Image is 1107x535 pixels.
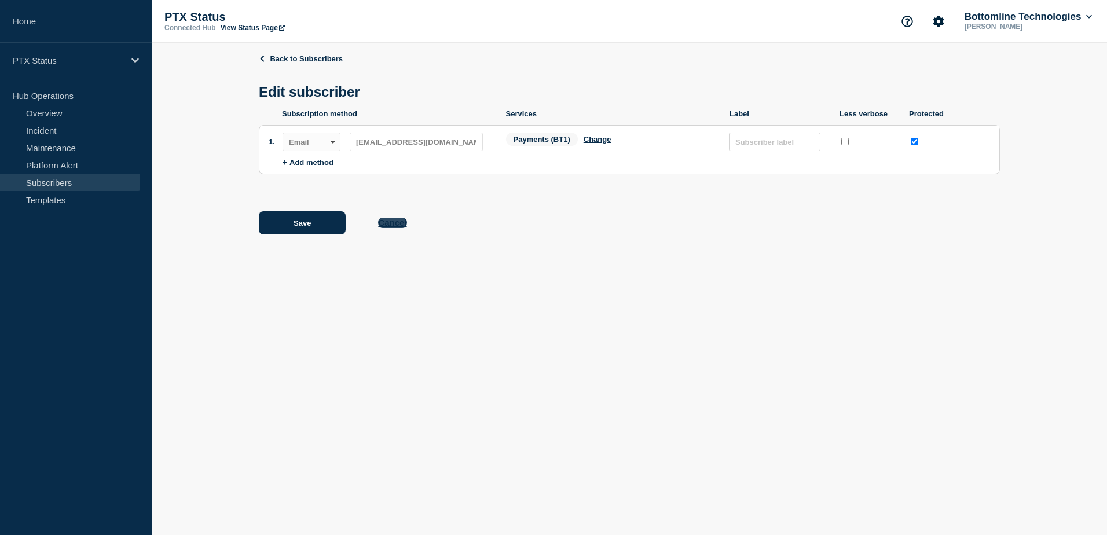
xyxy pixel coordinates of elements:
input: subscription-address [350,133,483,151]
p: Less verbose [840,109,897,118]
input: Subscriber label [729,133,820,151]
p: PTX Status [13,56,124,65]
button: Add method [283,158,333,167]
a: Back to Subscribers [259,54,343,63]
input: less verbose checkbox [841,138,849,145]
button: Save [259,211,346,234]
a: View Status Page [221,24,285,32]
p: Services [506,109,719,118]
p: Label [730,109,828,118]
p: Connected Hub [164,24,216,32]
button: Change [584,135,611,144]
button: Cancel [378,218,406,228]
p: Protected [909,109,955,118]
p: [PERSON_NAME] [962,23,1083,31]
input: protected checkbox [911,138,918,145]
h1: Edit subscriber [259,84,367,100]
button: Account settings [926,9,951,34]
span: Payments (BT1) [506,133,578,146]
p: Subscription method [282,109,494,118]
button: Bottomline Technologies [962,11,1094,23]
button: Support [895,9,919,34]
span: 1. [269,137,275,146]
p: PTX Status [164,10,396,24]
